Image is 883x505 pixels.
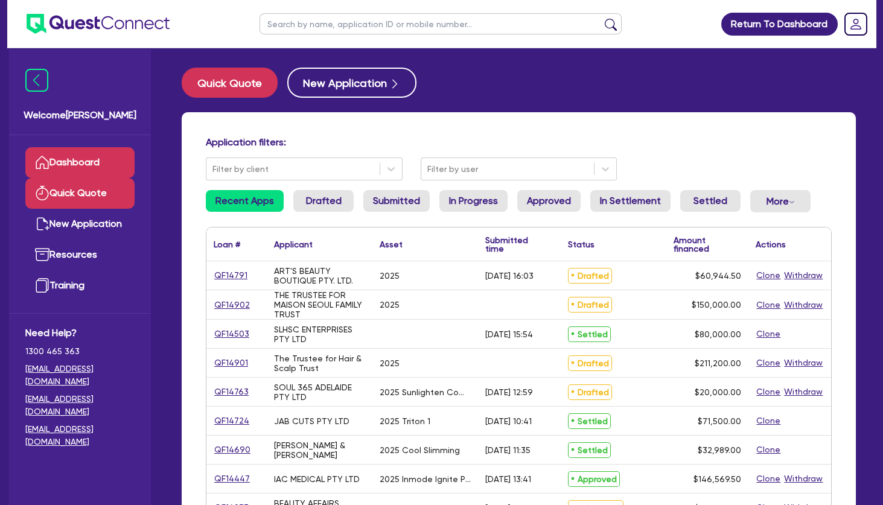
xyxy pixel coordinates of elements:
[25,326,135,340] span: Need Help?
[380,358,400,368] div: 2025
[35,217,49,231] img: new-application
[840,8,872,40] a: Dropdown toggle
[25,147,135,178] a: Dashboard
[214,414,250,428] a: QF14724
[485,474,531,484] div: [DATE] 13:41
[756,240,786,249] div: Actions
[380,387,471,397] div: 2025 Sunlighten Community Sauna
[214,327,250,341] a: QF14503
[756,443,781,457] button: Clone
[380,271,400,281] div: 2025
[783,385,823,399] button: Withdraw
[568,471,620,487] span: Approved
[783,356,823,370] button: Withdraw
[750,190,811,212] button: Dropdown toggle
[695,358,741,368] span: $211,200.00
[783,298,823,312] button: Withdraw
[680,190,741,212] a: Settled
[214,298,250,312] a: QF14902
[485,445,531,455] div: [DATE] 11:35
[568,240,595,249] div: Status
[214,443,251,457] a: QF14690
[25,178,135,209] a: Quick Quote
[25,240,135,270] a: Resources
[274,416,349,426] div: JAB CUTS PTY LTD
[35,278,49,293] img: training
[293,190,354,212] a: Drafted
[182,68,278,98] button: Quick Quote
[568,297,612,313] span: Drafted
[695,271,741,281] span: $60,944.50
[380,240,403,249] div: Asset
[568,355,612,371] span: Drafted
[27,14,170,34] img: quest-connect-logo-blue
[590,190,671,212] a: In Settlement
[568,384,612,400] span: Drafted
[698,445,741,455] span: $32,989.00
[692,300,741,310] span: $150,000.00
[380,474,471,484] div: 2025 Inmode Ignite Platform
[274,325,365,344] div: SLHSC ENTERPRISES PTY LTD
[783,472,823,486] button: Withdraw
[485,236,543,253] div: Submitted time
[274,383,365,402] div: SOUL 365 ADELAIDE PTY LTD
[206,136,832,148] h4: Application filters:
[674,236,742,253] div: Amount financed
[698,416,741,426] span: $71,500.00
[25,363,135,388] a: [EMAIL_ADDRESS][DOMAIN_NAME]
[274,354,365,373] div: The Trustee for Hair & Scalp Trust
[274,290,365,319] div: THE TRUSTEE FOR MAISON SEOUL FAMILY TRUST
[568,326,611,342] span: Settled
[25,270,135,301] a: Training
[274,440,365,460] div: [PERSON_NAME] & [PERSON_NAME]
[568,413,611,429] span: Settled
[287,68,416,98] button: New Application
[485,329,533,339] div: [DATE] 15:54
[756,298,781,312] button: Clone
[260,13,622,34] input: Search by name, application ID or mobile number...
[214,385,249,399] a: QF14763
[25,423,135,448] a: [EMAIL_ADDRESS][DOMAIN_NAME]
[568,442,611,458] span: Settled
[25,393,135,418] a: [EMAIL_ADDRESS][DOMAIN_NAME]
[35,247,49,262] img: resources
[756,356,781,370] button: Clone
[485,416,532,426] div: [DATE] 10:41
[24,108,136,122] span: Welcome [PERSON_NAME]
[756,327,781,341] button: Clone
[206,190,284,212] a: Recent Apps
[380,300,400,310] div: 2025
[182,68,287,98] a: Quick Quote
[363,190,430,212] a: Submitted
[25,345,135,358] span: 1300 465 363
[25,209,135,240] a: New Application
[568,268,612,284] span: Drafted
[721,13,838,36] a: Return To Dashboard
[756,385,781,399] button: Clone
[214,268,248,282] a: QF14791
[214,240,240,249] div: Loan #
[756,472,781,486] button: Clone
[517,190,581,212] a: Approved
[756,268,781,282] button: Clone
[485,387,533,397] div: [DATE] 12:59
[274,266,365,285] div: ART'S BEAUTY BOUTIQUE PTY. LTD.
[439,190,508,212] a: In Progress
[695,387,741,397] span: $20,000.00
[214,472,250,486] a: QF14447
[695,329,741,339] span: $80,000.00
[380,416,430,426] div: 2025 Triton 1
[380,445,460,455] div: 2025 Cool Slimming
[25,69,48,92] img: icon-menu-close
[783,268,823,282] button: Withdraw
[693,474,741,484] span: $146,569.50
[756,414,781,428] button: Clone
[35,186,49,200] img: quick-quote
[274,474,360,484] div: IAC MEDICAL PTY LTD
[214,356,249,370] a: QF14901
[485,271,534,281] div: [DATE] 16:03
[274,240,313,249] div: Applicant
